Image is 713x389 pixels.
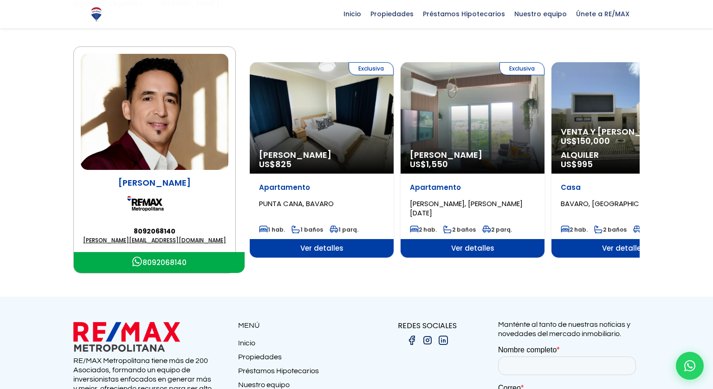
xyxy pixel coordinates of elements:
[499,62,544,75] span: Exclusiva
[250,239,394,258] span: Ver detalles
[577,158,593,170] span: 995
[426,158,448,170] span: 1,550
[561,135,610,147] span: US$
[561,226,588,233] span: 2 hab.
[132,257,143,267] img: Icono Whatsapp
[551,62,695,258] a: Venta y [PERSON_NAME] US$150,000 Alquiler US$995 Casa BAVARO, [GEOGRAPHIC_DATA] 2 hab. 2 baños 2 ...
[330,226,358,233] span: 1 parq.
[510,7,571,21] span: Nuestro equipo
[577,135,610,147] span: 150,000
[594,226,627,233] span: 2 baños
[250,62,394,258] a: Exclusiva [PERSON_NAME] US$825 Apartamento PUNTA CANA, BAVARO 1 hab. 1 baños 1 parq. Ver detalles
[401,62,544,258] a: Exclusiva [PERSON_NAME] US$1,550 Apartamento [PERSON_NAME], [PERSON_NAME][DATE] 2 hab. 2 baños 2 ...
[561,150,686,160] span: Alquiler
[259,158,292,170] span: US$
[561,158,593,170] span: US$
[259,226,285,233] span: 1 hab.
[406,335,417,346] img: facebook.png
[410,226,437,233] span: 2 hab.
[259,183,384,192] p: Apartamento
[551,62,695,258] div: 4 / 5
[238,320,356,331] p: MENÚ
[275,158,292,170] span: 825
[498,320,640,338] p: Manténte al tanto de nuestras noticias y novedades del mercado inmobiliario.
[81,177,228,188] p: [PERSON_NAME]
[349,62,394,75] span: Exclusiva
[339,7,366,21] span: Inicio
[81,54,228,170] img: Leonardo Blanco
[81,236,228,245] a: [PERSON_NAME][EMAIL_ADDRESS][DOMAIN_NAME]
[410,158,448,170] span: US$
[633,226,663,233] span: 2 parq.
[561,199,665,208] span: BAVARO, [GEOGRAPHIC_DATA]
[410,183,535,192] p: Apartamento
[238,352,356,366] a: Propiedades
[561,127,686,136] span: Venta y [PERSON_NAME]
[422,335,433,346] img: instagram.png
[438,335,449,346] img: linkedin.png
[259,199,334,208] span: PUNTA CANA, BAVARO
[238,338,356,352] a: Inicio
[410,199,523,218] span: [PERSON_NAME], [PERSON_NAME][DATE]
[259,150,384,160] span: [PERSON_NAME]
[74,252,245,273] a: Icono Whatsapp8092068140
[250,62,394,258] div: 2 / 5
[418,7,510,21] span: Préstamos Hipotecarios
[238,366,356,380] a: Préstamos Hipotecarios
[356,320,498,331] p: REDES SOCIALES
[571,7,634,21] span: Únete a RE/MAX
[127,188,182,219] img: Remax Metropolitana
[443,226,476,233] span: 2 baños
[81,227,228,236] a: 8092068140
[551,239,695,258] span: Ver detalles
[366,7,418,21] span: Propiedades
[73,320,180,354] img: remax metropolitana logo
[401,62,544,258] div: 3 / 5
[88,6,104,22] img: Logo de REMAX
[401,239,544,258] span: Ver detalles
[292,226,323,233] span: 1 baños
[410,150,535,160] span: [PERSON_NAME]
[482,226,512,233] span: 2 parq.
[561,183,686,192] p: Casa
